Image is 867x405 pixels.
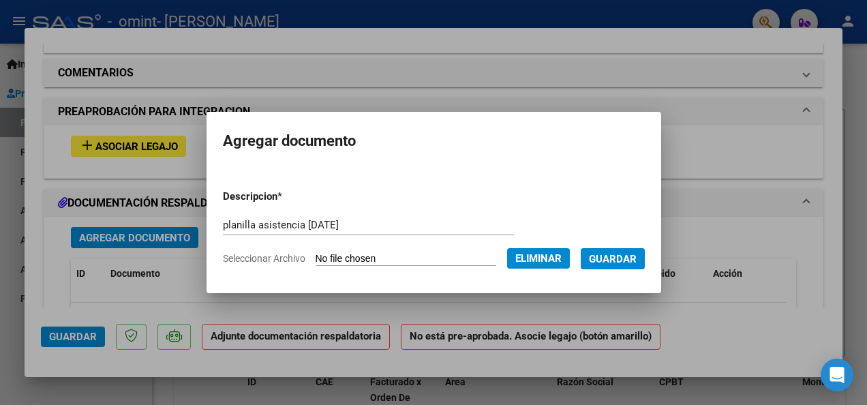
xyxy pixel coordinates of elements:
h2: Agregar documento [223,128,645,154]
button: Guardar [581,248,645,269]
p: Descripcion [223,189,350,205]
span: Eliminar [515,252,562,265]
span: Guardar [589,253,637,265]
div: Open Intercom Messenger [821,359,853,391]
button: Eliminar [507,248,570,269]
span: Seleccionar Archivo [223,253,305,264]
